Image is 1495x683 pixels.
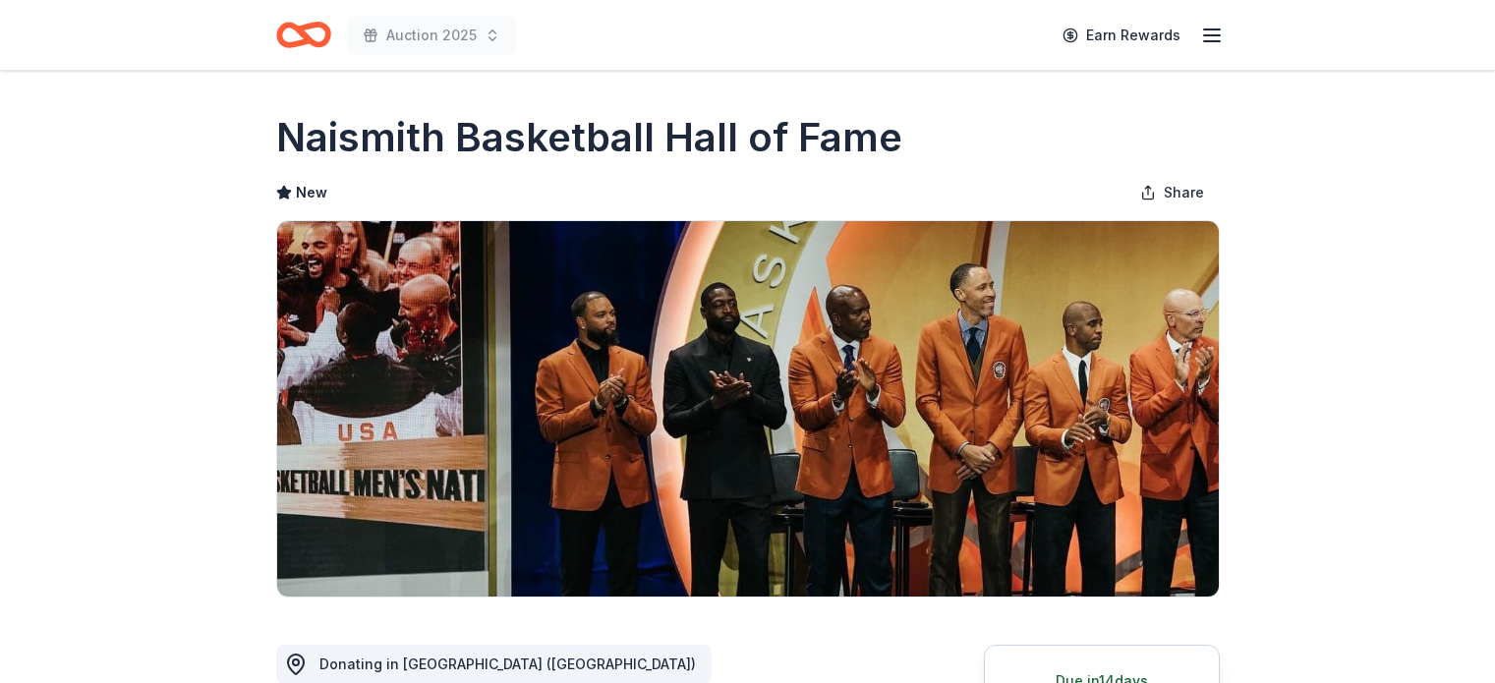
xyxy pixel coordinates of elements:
[277,221,1219,597] img: Image for Naismith Basketball Hall of Fame
[296,181,327,204] span: New
[1051,18,1192,53] a: Earn Rewards
[386,24,477,47] span: Auction 2025
[276,110,902,165] h1: Naismith Basketball Hall of Fame
[1164,181,1204,204] span: Share
[347,16,516,55] button: Auction 2025
[276,12,331,58] a: Home
[1124,173,1220,212] button: Share
[319,655,696,672] span: Donating in [GEOGRAPHIC_DATA] ([GEOGRAPHIC_DATA])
